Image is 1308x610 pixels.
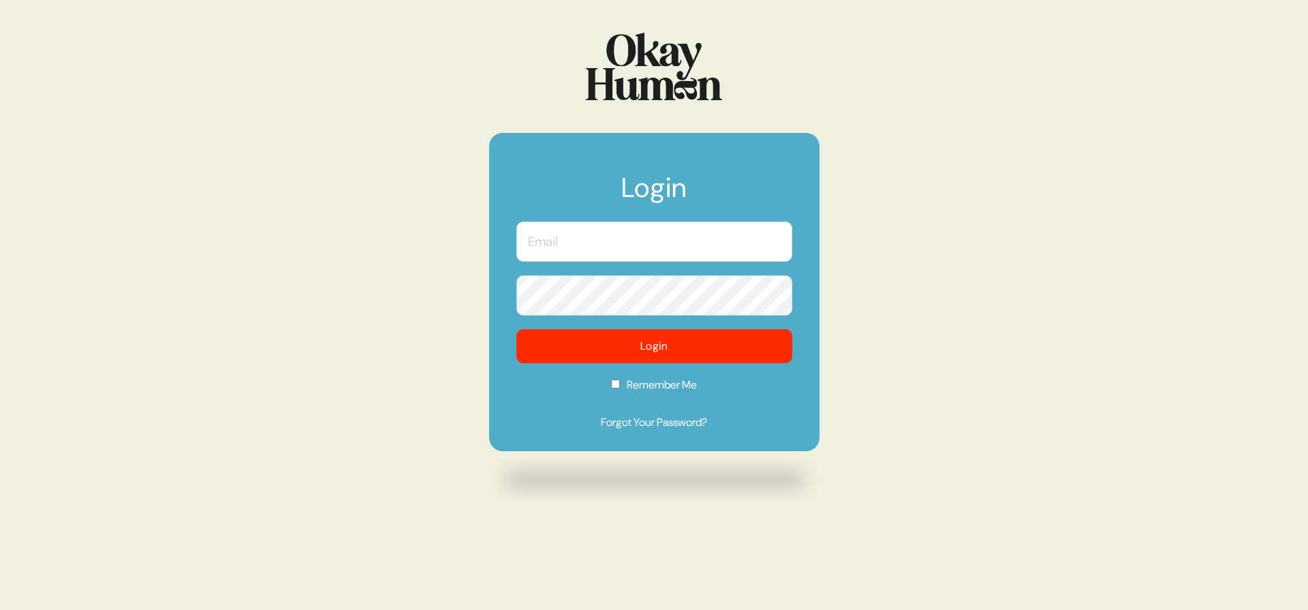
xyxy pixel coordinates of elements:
button: Login [516,329,792,363]
input: Remember Me [611,380,620,388]
img: Logo [586,33,722,100]
h1: Login [516,174,792,215]
label: Remember Me [516,377,792,402]
a: Forgot Your Password? [516,414,792,431]
input: Email [516,222,792,262]
img: Drop shadow [489,458,820,501]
